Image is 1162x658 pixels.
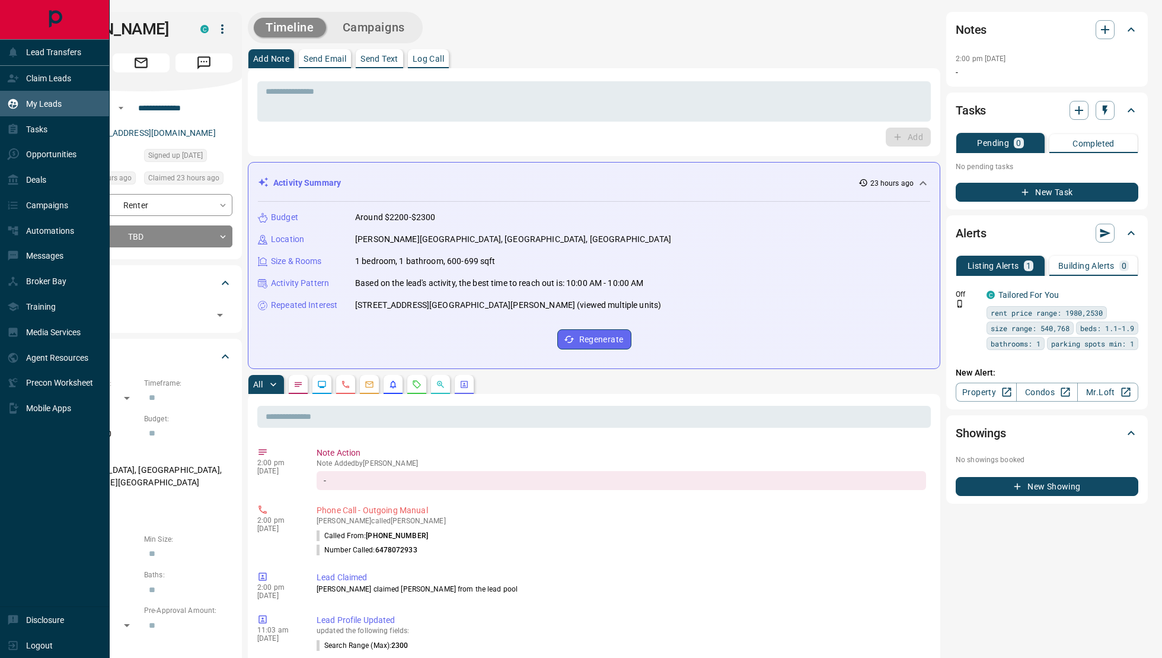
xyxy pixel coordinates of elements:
span: 2300 [391,641,408,650]
button: New Showing [956,477,1138,496]
span: bathrooms: 1 [991,338,1040,349]
p: 2:00 pm [257,459,299,467]
p: Repeated Interest [271,299,337,311]
p: [DATE] [257,634,299,643]
p: 0 [1016,139,1021,147]
button: Timeline [254,18,326,37]
p: Budget [271,211,298,224]
p: Search Range (Max) : [317,640,408,651]
svg: Push Notification Only [956,300,964,308]
div: Notes [956,15,1138,44]
p: [GEOGRAPHIC_DATA], [GEOGRAPHIC_DATA], [PERSON_NAME][GEOGRAPHIC_DATA] [50,460,232,492]
a: Tailored For You [998,290,1059,300]
span: Signed up [DATE] [148,150,203,161]
p: Areas Searched: [50,450,232,460]
p: 2:00 pm [DATE] [956,55,1006,63]
p: Around $2200-$2300 [355,211,435,224]
span: Message [175,53,232,72]
p: Phone Call - Outgoing Manual [317,504,926,517]
div: TBD [50,225,232,247]
svg: Agent Actions [459,380,469,389]
p: 0 [1122,262,1126,270]
button: Open [114,101,128,115]
button: Open [212,307,228,323]
button: Campaigns [331,18,417,37]
span: Claimed 23 hours ago [148,172,219,184]
svg: Calls [341,380,350,389]
p: 23 hours ago [870,178,914,189]
p: [PERSON_NAME][GEOGRAPHIC_DATA], [GEOGRAPHIC_DATA], [GEOGRAPHIC_DATA] [355,233,671,246]
h2: Alerts [956,224,987,243]
p: - [956,66,1138,79]
p: Send Email [304,55,346,63]
p: Activity Summary [273,177,341,189]
p: Listing Alerts [968,262,1019,270]
p: Log Call [413,55,444,63]
p: Note Added by [PERSON_NAME] [317,459,926,468]
div: condos.ca [200,25,209,33]
p: 2:00 pm [257,516,299,525]
h2: Notes [956,20,987,39]
a: Property [956,383,1017,402]
p: Budget: [144,414,232,424]
span: beds: 1.1-1.9 [1080,322,1134,334]
p: Pre-Approval Amount: [144,605,232,616]
a: Condos [1016,383,1077,402]
p: [DATE] [257,525,299,533]
p: Add Note [253,55,289,63]
div: Thu Aug 28 2025 [144,149,232,166]
p: [PERSON_NAME] called [PERSON_NAME] [317,517,926,525]
div: Showings [956,419,1138,447]
p: Pending [977,139,1009,147]
p: Send Text [360,55,398,63]
div: Alerts [956,219,1138,247]
p: Min Size: [144,534,232,545]
p: Based on the lead's activity, the best time to reach out is: 10:00 AM - 10:00 AM [355,277,644,290]
p: New Alert: [956,367,1138,379]
div: Activity Summary23 hours ago [258,172,930,194]
p: Lead Claimed [317,571,926,584]
p: Motivation: [50,498,232,509]
p: Completed [1072,139,1115,148]
p: Off [956,289,979,300]
p: Building Alerts [1058,262,1115,270]
p: [STREET_ADDRESS][GEOGRAPHIC_DATA][PERSON_NAME] (viewed multiple units) [355,299,661,311]
span: 6478072933 [375,546,417,554]
p: Timeframe: [144,378,232,389]
span: parking spots min: 1 [1051,338,1134,349]
svg: Lead Browsing Activity [317,380,327,389]
h1: [PERSON_NAME] [50,20,183,39]
p: Called From: [317,530,428,541]
p: [DATE] [257,592,299,600]
div: Renter [50,194,232,216]
p: 11:03 am [257,626,299,634]
p: 1 [1026,262,1031,270]
p: No showings booked [956,454,1138,465]
div: Criteria [50,342,232,371]
p: updated the following fields: [317,627,926,635]
p: Number Called: [317,545,417,555]
div: condos.ca [987,291,995,299]
span: [PHONE_NUMBER] [366,532,428,540]
p: Baths: [144,570,232,580]
span: Email [113,53,170,72]
p: Lead Profile Updated [317,614,926,627]
h2: Showings [956,424,1006,443]
p: Location [271,233,304,246]
a: [EMAIL_ADDRESS][DOMAIN_NAME] [82,128,216,138]
p: Note Action [317,447,926,459]
div: Tags [50,269,232,297]
p: 1 bedroom, 1 bathroom, 600-699 sqft [355,255,496,268]
p: 2:00 pm [257,583,299,592]
p: Credit Score: [50,641,232,651]
p: [PERSON_NAME] claimed [PERSON_NAME] from the lead pool [317,584,926,595]
span: rent price range: 1980,2530 [991,307,1103,319]
svg: Notes [293,380,303,389]
span: size range: 540,768 [991,322,1070,334]
div: Tasks [956,96,1138,125]
div: Mon Oct 13 2025 [144,171,232,188]
p: No pending tasks [956,158,1138,176]
p: Activity Pattern [271,277,329,290]
p: All [253,380,263,389]
svg: Emails [365,380,374,389]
